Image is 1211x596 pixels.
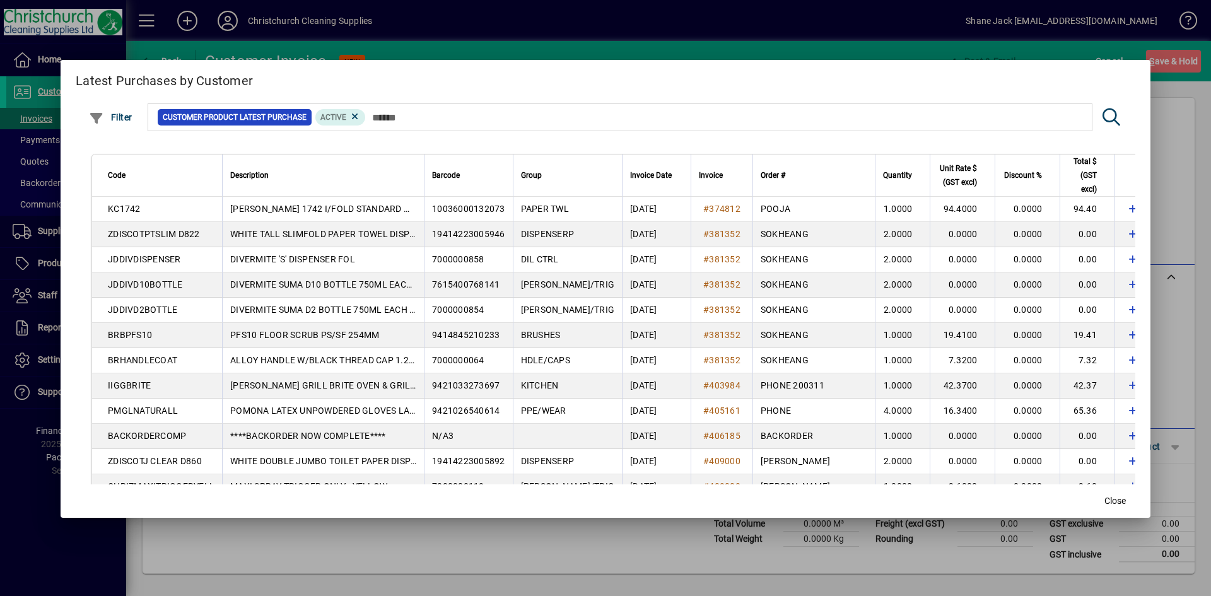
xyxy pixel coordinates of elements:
div: Discount % [1003,168,1053,182]
td: [DATE] [622,474,691,500]
td: [DATE] [622,348,691,373]
span: 9421026540614 [432,406,500,416]
td: 1.0000 [875,373,930,399]
td: 0.0000 [930,272,995,298]
td: 1.0000 [875,474,930,500]
td: 65.36 [1060,399,1114,424]
td: BACKORDER [752,424,875,449]
a: #381352 [699,252,745,266]
span: IIGGBRITE [108,380,151,390]
div: Barcode [432,168,505,182]
span: 381352 [709,254,740,264]
td: 0.00 [1060,272,1114,298]
td: SOKHEANG [752,323,875,348]
td: 2.0000 [875,222,930,247]
span: DIVERMITE SUMA D2 BOTTLE 750ML EACH - D1204365 [230,305,457,315]
td: 1.0000 [875,197,930,222]
div: Invoice [699,168,745,182]
span: 19414223005946 [432,229,505,239]
span: DIL CTRL [521,254,559,264]
span: 381352 [709,305,740,315]
td: [DATE] [622,323,691,348]
span: JDDIVD10BOTTLE [108,279,183,289]
td: 19.4100 [930,323,995,348]
span: 9414845210233 [432,330,500,340]
td: [DATE] [622,373,691,399]
td: [DATE] [622,222,691,247]
td: 0.0000 [995,449,1060,474]
span: DIVERMITE SUMA D10 BOTTLE 750ML EACH - 730260 [230,279,450,289]
span: 7000000119 [432,481,484,491]
div: Total $ (GST excl) [1068,155,1108,196]
span: 7000000858 [432,254,484,264]
span: ALLOY HANDLE W/BLACK THREAD CAP 1.2M X 22MM [230,355,452,365]
span: BRBPFS10 [108,330,152,340]
td: SOKHEANG [752,272,875,298]
td: [DATE] [622,424,691,449]
td: 1.0000 [875,348,930,373]
span: POMONA LATEX UNPOWDERED GLOVES LARGE 100S [230,406,450,416]
span: KC1742 [108,204,141,214]
mat-chip: Product Activation Status: Active [315,109,366,126]
a: #381352 [699,328,745,342]
span: PMGLNATURALL [108,406,178,416]
span: DISPENSERP [521,229,575,239]
span: BRHANDLECOAT [108,355,177,365]
span: Filter [89,112,132,122]
span: 9421033273697 [432,380,500,390]
span: DIVERMITE 'S' DISPENSER FOL [230,254,355,264]
td: 4.0000 [875,399,930,424]
span: # [703,330,709,340]
td: 0.0000 [995,298,1060,323]
span: BACKORDERCOMP [108,431,186,441]
td: 7.32 [1060,348,1114,373]
span: HDLE/CAPS [521,355,570,365]
span: # [703,229,709,239]
span: CHRIZMAXITRIGGERYELL [108,481,214,491]
td: 3.6000 [930,474,995,500]
td: 0.00 [1060,449,1114,474]
div: Group [521,168,615,182]
td: 2.0000 [875,298,930,323]
span: KITCHEN [521,380,559,390]
span: DISPENSERP [521,456,575,466]
span: Unit Rate $ (GST excl) [938,161,977,189]
a: #381352 [699,278,745,291]
span: 381352 [709,229,740,239]
span: 7000000854 [432,305,484,315]
span: Active [320,113,346,122]
span: Code [108,168,126,182]
span: 381352 [709,279,740,289]
span: ZDISCOTJ CLEAR D860 [108,456,202,466]
span: Quantity [883,168,912,182]
td: 94.4000 [930,197,995,222]
td: 0.0000 [995,474,1060,500]
span: # [703,380,709,390]
td: 0.0000 [930,449,995,474]
td: 16.3400 [930,399,995,424]
td: 2.0000 [875,272,930,298]
td: [DATE] [622,197,691,222]
span: 406185 [709,431,740,441]
td: 2.0000 [875,247,930,272]
span: JDDIVD2BOTTLE [108,305,177,315]
td: [PERSON_NAME] [752,474,875,500]
a: #409000 [699,479,745,493]
td: 0.00 [1060,424,1114,449]
span: 409000 [709,481,740,491]
span: # [703,279,709,289]
span: 405161 [709,406,740,416]
td: 0.00 [1060,298,1114,323]
span: 403984 [709,380,740,390]
span: Discount % [1004,168,1042,182]
span: 381352 [709,330,740,340]
td: PHONE 200311 [752,373,875,399]
span: 381352 [709,355,740,365]
span: 10036000132073 [432,204,505,214]
td: 2.0000 [875,449,930,474]
div: Unit Rate $ (GST excl) [938,161,988,189]
span: # [703,305,709,315]
span: WHITE TALL SLIMFOLD PAPER TOWEL DISPENSER FOL - D822 (PT:604/1402) [230,229,547,239]
span: Order # [761,168,785,182]
td: 0.0000 [995,323,1060,348]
